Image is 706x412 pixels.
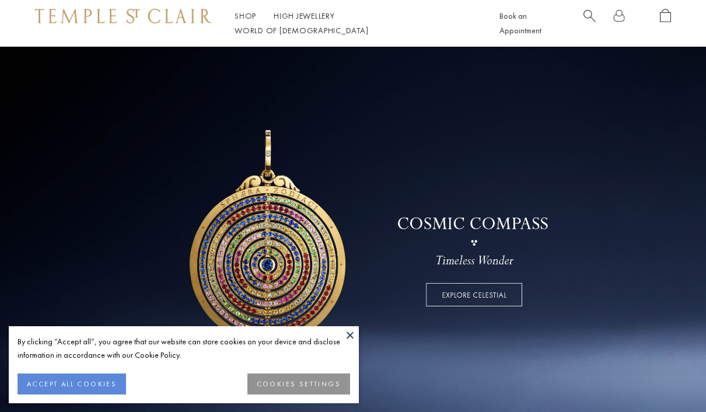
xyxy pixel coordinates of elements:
button: COOKIES SETTINGS [247,373,350,394]
nav: Main navigation [235,9,473,38]
a: ShopShop [235,11,256,21]
a: World of [DEMOGRAPHIC_DATA]World of [DEMOGRAPHIC_DATA] [235,25,368,36]
a: High JewelleryHigh Jewellery [274,11,335,21]
img: Temple St. Clair [35,9,211,23]
a: Book an Appointment [499,11,541,36]
a: Open Shopping Bag [660,9,671,38]
a: Search [583,9,596,38]
iframe: Gorgias live chat messenger [648,357,694,400]
div: By clicking “Accept all”, you agree that our website can store cookies on your device and disclos... [18,335,350,362]
button: ACCEPT ALL COOKIES [18,373,126,394]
